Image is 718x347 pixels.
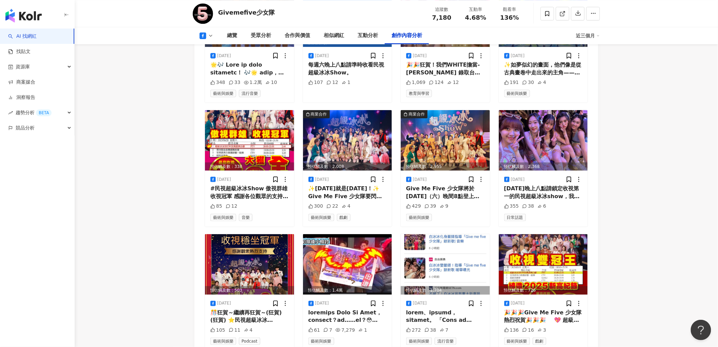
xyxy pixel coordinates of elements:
[265,79,277,86] div: 10
[205,234,294,295] div: post-image預估觸及數：503
[5,9,42,22] img: logo
[406,327,421,334] div: 272
[447,79,459,86] div: 12
[499,110,588,171] div: post-image預估觸及數：2,368
[413,300,427,306] div: [DATE]
[424,203,436,210] div: 39
[511,177,525,183] div: [DATE]
[406,309,485,324] div: lorem、ipsumd，sitamet。 「Cons ad elitsed」doeiu、tem、inc、utl、etdoloremagna《aliqu》，4enimadminimv，qui《n...
[303,286,392,295] div: 預估觸及數：1.4萬
[210,327,225,334] div: 105
[311,111,327,118] div: 商業合作
[326,79,338,86] div: 12
[342,203,351,210] div: 4
[499,286,588,295] div: 預估觸及數：726
[504,203,519,210] div: 355
[401,234,490,295] img: post-image
[210,214,236,221] span: 藝術與娛樂
[315,300,329,306] div: [DATE]
[303,110,392,171] img: post-image
[308,214,334,221] span: 藝術與娛樂
[210,185,289,200] div: #民視超級冰冰Show 傲視群雄 收視冠軍 感謝各位觀眾的支持 謝謝演出的歌手與小朋友們 感謝[PERSON_NAME]老師帶領的樂隊老師們 以及美麗的舞群老師們 大家努力用心做節目 用收視率被...
[432,14,452,21] span: 7,180
[440,327,449,334] div: 7
[210,61,289,76] div: 🌟🎶 Lore ip dolo sitametc！ 🎶🌟 adip，elItse do eiusmod temporinc〈utl〉 e《do magnAali》enimad～！💖✨ minim...
[401,110,490,171] img: post-image
[522,327,534,334] div: 16
[358,327,367,334] div: 1
[500,14,519,21] span: 136%
[413,53,427,59] div: [DATE]
[8,94,35,101] a: 洞察報告
[499,110,588,171] img: post-image
[358,32,378,40] div: 互動分析
[504,214,526,221] span: 日常話題
[315,53,329,59] div: [DATE]
[308,61,387,76] div: 每週六晚上八點請準時收看民視超級冰冰Show。
[406,337,432,345] span: 藝術與娛樂
[210,203,222,210] div: 85
[210,337,236,345] span: 藝術與娛樂
[497,6,523,13] div: 觀看率
[205,110,294,171] div: post-image預估觸及數：338
[406,203,421,210] div: 429
[401,234,490,295] div: post-image預估觸及數：1,704
[315,177,329,183] div: [DATE]
[239,214,252,221] span: 音樂
[435,337,456,345] span: 流行音樂
[537,79,546,86] div: 4
[504,309,583,324] div: 🎉🎉🎉Give Me Five 少女隊熱烈祝賀🎉🎉🎉 ⠀ 💖 超級冰冰SHOW 💖 🔥🔥🔥榮登全國收視雙冠王🔥🔥🔥 ⠀ 我們的女神✨冰冰姐✨ 真的太強大啦～收視創下2025新高紀錄📈 每次上節目...
[533,337,546,345] span: 戲劇
[336,327,355,334] div: 7,279
[36,109,52,116] div: BETA
[323,327,332,334] div: 7
[303,110,392,171] div: post-image商業合作預估觸及數：2,008
[205,286,294,295] div: 預估觸及數：503
[465,14,486,21] span: 4.68%
[8,110,13,115] span: rise
[463,6,489,13] div: 互動率
[303,162,392,171] div: 預估觸及數：2,008
[239,337,260,345] span: Podcast
[499,162,588,171] div: 預估觸及數：2,368
[691,320,711,340] iframe: Help Scout Beacon - Open
[409,111,425,118] div: 商業合作
[285,32,310,40] div: 合作與價值
[217,300,231,306] div: [DATE]
[504,61,583,76] div: ✨如夢似幻的畫面，他們像是從古典畫卷中走出來的主角——Give Me Five這週將帶來什麼樣的驚喜舞台呢？🌙🎭 手持紙傘，身穿典雅服飾，每一個動作都充滿藝術感，彷彿穿越時空，讓人目不轉睛！ 民...
[227,32,237,40] div: 總覽
[401,110,490,171] div: post-image商業合作預估觸及數：2,955
[8,79,35,86] a: 商案媒合
[440,203,449,210] div: 9
[413,177,427,183] div: [DATE]
[16,120,35,136] span: 競品分析
[504,327,519,334] div: 136
[244,327,253,334] div: 4
[308,309,387,324] div: loremips Dolo Si Amet， consect？ad……el？😳 seddoeius—— temp！？incididuntut！！ laboreetdolo， 《magnAali》...
[424,327,436,334] div: 38
[8,33,37,40] a: searchAI 找網紅
[504,90,530,97] span: 藝術與娛樂
[16,105,52,120] span: 趨勢分析
[499,234,588,295] img: post-image
[210,309,289,324] div: 🎊狂賀～繼續再狂賀～(狂賀)(狂賀) ⭐️民視超級冰冰Show⭐️ 🔥大獲全勝！穩坐收視冠軍🎉🎉 感謝觀眾用收視率支持🫡👏🏻👏🏻 👉每週六晚上8點， 👉持續鎖定支持收視冠軍第一名的好節目！ 民視...
[217,53,231,59] div: [DATE]
[303,234,392,295] div: post-image預估觸及數：1.4萬
[429,6,455,13] div: 追蹤數
[210,90,236,97] span: 藝術與娛樂
[511,53,525,59] div: [DATE]
[392,32,422,40] div: 創作內容分析
[499,234,588,295] div: post-image預估觸及數：726
[229,327,241,334] div: 11
[511,300,525,306] div: [DATE]
[308,185,387,200] div: ✨[DATE]就是[DATE]！✨ Give Me Five 少女隊要閃～亮～登場《超級冰冰Show》啦！🌟🌟🌟 全身金光閃閃✨舞力全開💃 你一定不可以錯過我們今晚的表演～～～ 📺 鎖定民視《超...
[205,162,294,171] div: 預估觸及數：338
[226,203,238,210] div: 12
[239,90,261,97] span: 流行音樂
[303,234,392,295] img: post-image
[342,79,351,86] div: 1
[217,177,231,183] div: [DATE]
[576,30,600,41] div: 近三個月
[537,203,546,210] div: 6
[337,214,351,221] span: 戲劇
